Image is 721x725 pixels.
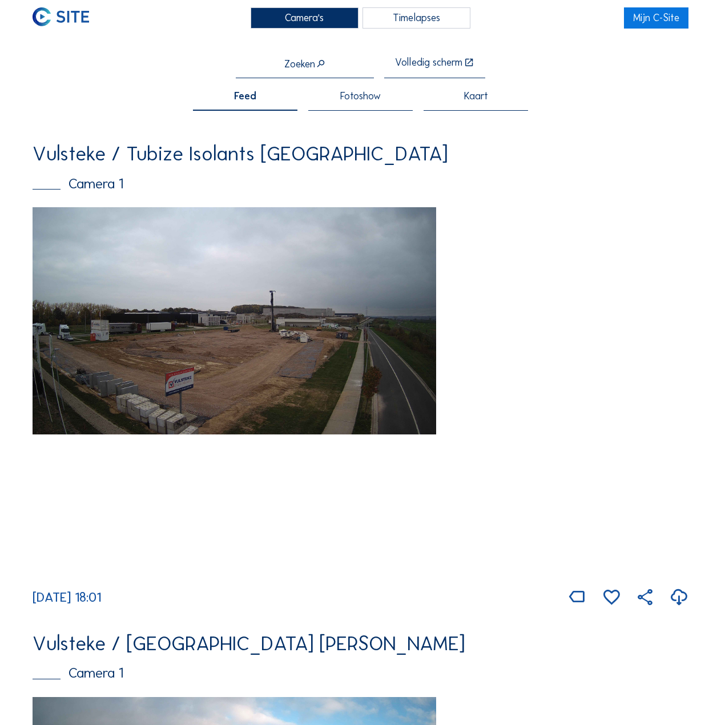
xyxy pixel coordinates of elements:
div: Volledig scherm [395,58,462,69]
span: Kaart [464,91,488,102]
span: [DATE] 18:01 [33,589,101,605]
div: Vulsteke / [GEOGRAPHIC_DATA] [PERSON_NAME] [33,633,688,653]
div: Vulsteke / Tubize Isolants [GEOGRAPHIC_DATA] [33,143,688,163]
a: Mijn C-Site [624,7,689,29]
div: Camera 1 [33,666,688,680]
div: Camera 1 [33,177,688,191]
img: Image [33,207,688,577]
span: Fotoshow [340,91,381,102]
div: Camera's [251,7,359,29]
a: C-SITE Logo [33,7,98,29]
img: C-SITE Logo [33,7,89,26]
div: Timelapses [362,7,470,29]
span: Feed [234,91,256,102]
